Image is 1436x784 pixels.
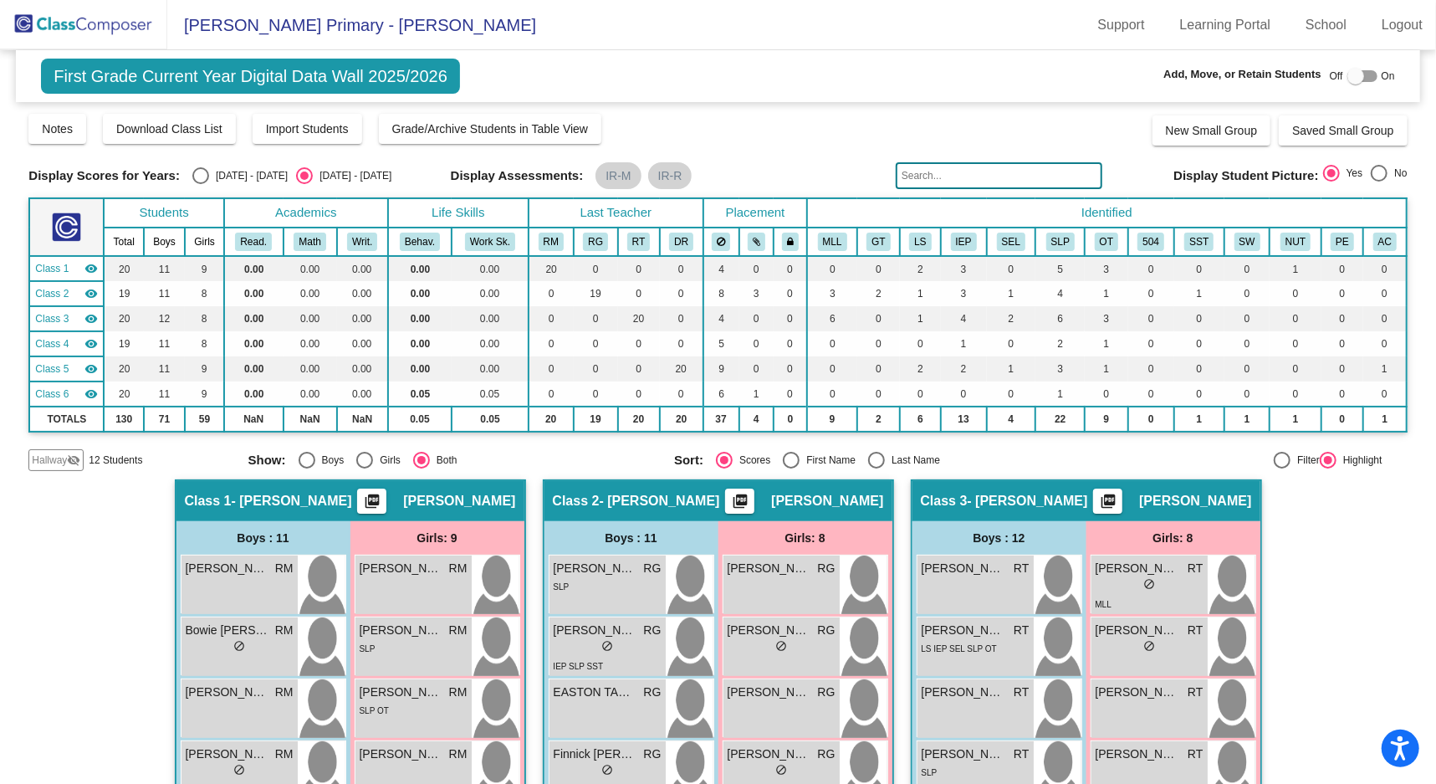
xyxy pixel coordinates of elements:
td: 0 [857,382,900,407]
td: TOTALS [29,407,104,432]
td: 4 [703,306,739,331]
th: Keep away students [703,228,739,256]
td: 11 [144,356,185,382]
td: 0 [1128,382,1175,407]
th: SST Referral [1174,228,1224,256]
button: Print Students Details [1093,489,1122,514]
td: 0 [1321,306,1363,331]
td: 4 [941,306,987,331]
td: 0.00 [452,256,529,281]
td: 0 [774,356,807,382]
td: 9 [807,407,857,432]
td: 0.00 [224,256,284,281]
td: 6 [1035,306,1085,331]
td: 9 [185,256,224,281]
td: 19 [574,407,618,432]
td: 19 [104,331,144,356]
td: 0 [529,331,574,356]
button: Work Sk. [465,233,515,251]
td: 1 [1363,356,1406,382]
td: 4 [1035,281,1085,306]
td: 0.00 [224,281,284,306]
td: 0 [1174,331,1224,356]
td: NaN [284,407,337,432]
button: SST [1184,233,1214,251]
td: No teacher - No Class Name [29,382,104,407]
td: 0 [1128,281,1175,306]
td: 0 [1128,356,1175,382]
td: 20 [104,256,144,281]
td: 20 [104,356,144,382]
span: Class 2 [35,286,69,301]
mat-chip: IR-M [595,162,641,189]
td: 0.00 [337,382,388,407]
td: 0 [807,331,857,356]
span: Class 3 [35,311,69,326]
td: 0 [857,331,900,356]
td: 0 [660,382,703,407]
td: 5 [1035,256,1085,281]
td: 0 [529,306,574,331]
button: Grade/Archive Students in Table View [379,114,602,144]
td: 6 [703,382,739,407]
td: 1 [1085,331,1127,356]
a: Support [1085,12,1158,38]
mat-chip: IR-R [648,162,692,189]
span: Add, Move, or Retain Students [1163,66,1321,83]
button: OT [1095,233,1118,251]
td: 2 [857,281,900,306]
th: Keep with students [739,228,774,256]
button: SLP [1046,233,1075,251]
td: 0 [574,382,618,407]
td: 0 [1174,356,1224,382]
button: SEL [997,233,1025,251]
td: 3 [1085,306,1127,331]
td: 0 [774,256,807,281]
th: Life Skills [388,198,529,228]
td: 8 [185,331,224,356]
span: Display Assessments: [451,168,584,183]
td: 0 [1270,331,1321,356]
td: 1 [900,281,941,306]
div: [DATE] - [DATE] [313,168,391,183]
td: 0 [774,331,807,356]
th: Total [104,228,144,256]
button: Print Students Details [725,489,754,514]
td: 0 [1363,281,1406,306]
td: 12 [144,306,185,331]
td: 8 [185,281,224,306]
td: Darci Raymond - Raymond [29,356,104,382]
td: 1 [941,331,987,356]
td: 3 [1035,356,1085,382]
td: 0.05 [452,407,529,432]
td: 3 [1085,256,1127,281]
td: 9 [185,356,224,382]
span: Display Student Picture: [1173,168,1318,183]
td: 0 [660,256,703,281]
mat-icon: picture_as_pdf [362,493,382,516]
span: Import Students [266,122,349,136]
td: 20 [660,356,703,382]
th: Rayna Gibson [574,228,618,256]
button: SW [1234,233,1260,251]
td: 1 [1085,356,1127,382]
td: 0 [1321,281,1363,306]
td: 0 [1128,331,1175,356]
td: 0 [900,331,941,356]
th: Darci Raymond [660,228,703,256]
button: RT [627,233,650,251]
mat-icon: visibility [84,287,98,300]
a: School [1292,12,1360,38]
td: 6 [807,306,857,331]
td: Robin Thompson - Thompson [29,306,104,331]
td: 0.00 [388,256,452,281]
span: Class 5 [35,361,69,377]
td: 0 [1224,281,1270,306]
span: Off [1330,69,1343,84]
td: 1 [987,281,1036,306]
td: 3 [941,281,987,306]
td: 0 [1270,281,1321,306]
td: 0 [1321,331,1363,356]
td: 0 [900,382,941,407]
td: 0 [1321,382,1363,407]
